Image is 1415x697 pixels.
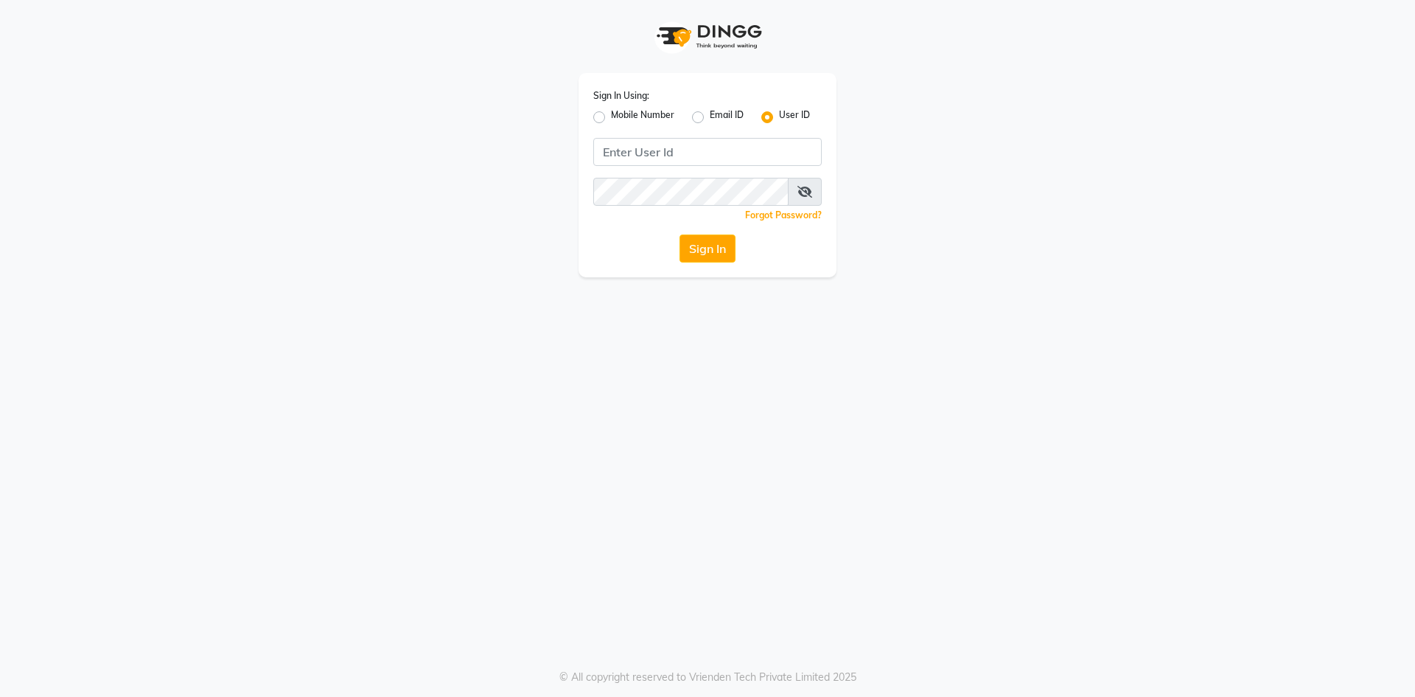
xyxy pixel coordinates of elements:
label: Mobile Number [611,108,674,126]
input: Username [593,178,789,206]
input: Username [593,138,822,166]
label: User ID [779,108,810,126]
a: Forgot Password? [745,209,822,221]
label: Email ID [710,108,744,126]
img: logo1.svg [649,15,766,58]
label: Sign In Using: [593,89,649,103]
button: Sign In [679,235,736,263]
